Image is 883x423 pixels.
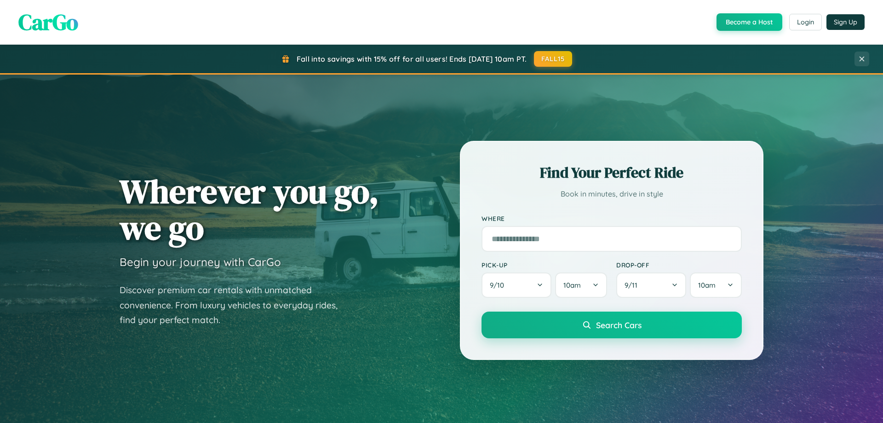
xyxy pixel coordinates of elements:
[482,187,742,201] p: Book in minutes, drive in style
[563,281,581,290] span: 10am
[18,7,78,37] span: CarGo
[596,320,642,330] span: Search Cars
[789,14,822,30] button: Login
[482,272,551,298] button: 9/10
[120,255,281,269] h3: Begin your journey with CarGo
[826,14,865,30] button: Sign Up
[490,281,509,290] span: 9 / 10
[482,261,607,269] label: Pick-up
[698,281,716,290] span: 10am
[555,272,607,298] button: 10am
[616,272,686,298] button: 9/11
[120,283,350,328] p: Discover premium car rentals with unmatched convenience. From luxury vehicles to everyday rides, ...
[482,214,742,222] label: Where
[297,54,527,64] span: Fall into savings with 15% off for all users! Ends [DATE] 10am PT.
[120,173,379,246] h1: Wherever you go, we go
[482,162,742,183] h2: Find Your Perfect Ride
[616,261,742,269] label: Drop-off
[534,51,573,67] button: FALL15
[625,281,642,290] span: 9 / 11
[482,312,742,338] button: Search Cars
[690,272,742,298] button: 10am
[717,13,782,31] button: Become a Host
